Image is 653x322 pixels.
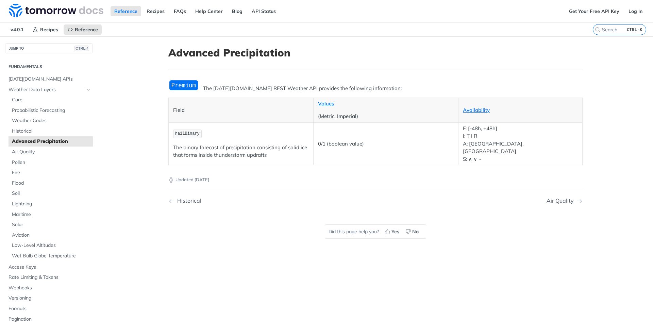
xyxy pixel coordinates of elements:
span: Yes [391,228,399,235]
span: Air Quality [12,149,91,155]
a: Historical [9,126,93,136]
a: Flood [9,178,93,188]
span: CTRL-/ [74,46,89,51]
span: Low-Level Altitudes [12,242,91,249]
a: Probabilistic Forecasting [9,105,93,116]
span: v4.0.1 [7,24,27,35]
a: Pollen [9,157,93,168]
a: Webhooks [5,283,93,293]
a: API Status [248,6,280,16]
div: Historical [174,198,201,204]
span: Aviation [12,232,91,239]
a: Soil [9,188,93,199]
span: Access Keys [9,264,91,271]
span: Flood [12,180,91,187]
kbd: CTRL-K [625,26,644,33]
a: Weather Codes [9,116,93,126]
a: Next Page: Air Quality [547,198,583,204]
a: Access Keys [5,262,93,272]
a: Rate Limiting & Tokens [5,272,93,283]
a: [DATE][DOMAIN_NAME] APIs [5,74,93,84]
span: Lightning [12,201,91,207]
span: Advanced Precipitation [12,138,91,145]
a: Help Center [191,6,227,16]
a: Reference [111,6,141,16]
nav: Pagination Controls [168,191,583,211]
button: JUMP TOCTRL-/ [5,43,93,53]
h2: Fundamentals [5,64,93,70]
svg: Search [595,27,600,32]
span: Versioning [9,295,91,302]
span: Soil [12,190,91,197]
span: Weather Codes [12,117,91,124]
button: No [403,226,422,237]
button: Yes [382,226,403,237]
span: Formats [9,305,91,312]
span: Webhooks [9,285,91,291]
a: Maritime [9,209,93,220]
span: Maritime [12,211,91,218]
span: Recipes [40,27,58,33]
p: The [DATE][DOMAIN_NAME] REST Weather API provides the following information: [168,85,583,92]
a: Get Your Free API Key [565,6,623,16]
span: Fire [12,169,91,176]
a: Blog [228,6,246,16]
span: hailBinary [175,131,200,136]
span: Rate Limiting & Tokens [9,274,91,281]
a: Values [318,100,334,107]
span: [DATE][DOMAIN_NAME] APIs [9,76,91,83]
p: Field [173,106,309,114]
a: Advanced Precipitation [9,136,93,147]
a: Fire [9,168,93,178]
a: Wet Bulb Globe Temperature [9,251,93,261]
a: Log In [625,6,646,16]
a: Versioning [5,293,93,303]
a: Core [9,95,93,105]
a: FAQs [170,6,190,16]
div: Did this page help you? [325,224,426,239]
a: Solar [9,220,93,230]
span: Solar [12,221,91,228]
a: Availability [463,107,490,113]
span: Historical [12,128,91,135]
a: Reference [64,24,102,35]
a: Air Quality [9,147,93,157]
p: The binary forecast of precipitation consisting of solid ice that forms inside thunderstorm updrafts [173,144,309,159]
a: Low-Level Altitudes [9,240,93,251]
span: Weather Data Layers [9,86,84,93]
a: Recipes [29,24,62,35]
p: Updated [DATE] [168,176,583,183]
h1: Advanced Precipitation [168,47,583,59]
span: Core [12,97,91,103]
p: (Metric, Imperial) [318,113,454,120]
img: Tomorrow.io Weather API Docs [9,4,103,17]
span: Wet Bulb Globe Temperature [12,253,91,259]
a: Aviation [9,230,93,240]
span: Probabilistic Forecasting [12,107,91,114]
a: Formats [5,304,93,314]
span: Reference [75,27,98,33]
p: F: [-48h, +48h] I: T I R A: [GEOGRAPHIC_DATA], [GEOGRAPHIC_DATA] S: ∧ ∨ ~ [463,125,578,163]
a: Recipes [143,6,168,16]
p: 0/1 (boolean value) [318,140,454,148]
span: No [412,228,419,235]
span: Pollen [12,159,91,166]
a: Weather Data LayersHide subpages for Weather Data Layers [5,85,93,95]
a: Lightning [9,199,93,209]
div: Air Quality [547,198,577,204]
a: Previous Page: Historical [168,198,346,204]
button: Hide subpages for Weather Data Layers [86,87,91,92]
